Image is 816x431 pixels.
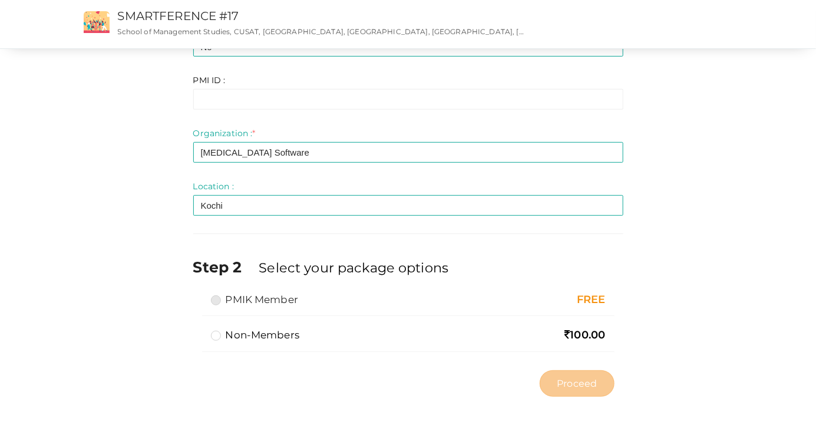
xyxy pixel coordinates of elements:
label: PMIK Member [211,292,299,307]
p: School of Management Studies, CUSAT, [GEOGRAPHIC_DATA], [GEOGRAPHIC_DATA], [GEOGRAPHIC_DATA], [GE... [118,27,526,37]
img: event2.png [84,11,110,33]
span: Proceed [557,377,597,390]
label: Select your package options [259,258,448,277]
span: 100.00 [565,328,606,341]
button: Proceed [540,370,614,397]
a: SMARTFERENCE #17 [118,9,239,23]
label: Non-members [211,328,300,342]
label: Step 2 [193,256,257,278]
div: FREE [488,292,605,308]
label: Organization : [193,127,256,139]
label: PMI ID : [193,74,226,86]
label: Location : [193,180,234,192]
